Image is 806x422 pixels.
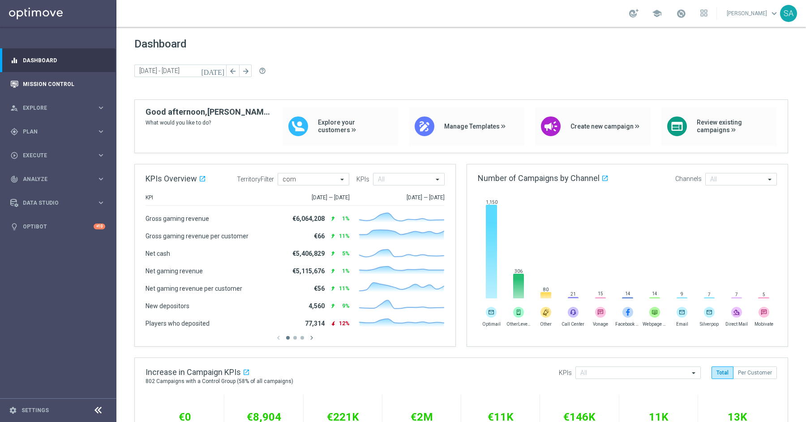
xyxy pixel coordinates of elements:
div: +10 [94,224,105,229]
div: Dashboard [10,48,105,72]
button: Data Studio keyboard_arrow_right [10,199,106,207]
i: play_circle_outline [10,151,18,159]
i: keyboard_arrow_right [97,198,105,207]
div: SA [780,5,797,22]
span: Data Studio [23,200,97,206]
i: settings [9,406,17,414]
i: keyboard_arrow_right [97,175,105,183]
div: Analyze [10,175,97,183]
div: Mission Control [10,72,105,96]
button: lightbulb Optibot +10 [10,223,106,230]
span: Analyze [23,177,97,182]
i: person_search [10,104,18,112]
i: keyboard_arrow_right [97,103,105,112]
button: play_circle_outline Execute keyboard_arrow_right [10,152,106,159]
a: [PERSON_NAME]keyboard_arrow_down [726,7,780,20]
a: Mission Control [23,72,105,96]
div: Explore [10,104,97,112]
span: keyboard_arrow_down [769,9,779,18]
div: Execute [10,151,97,159]
i: lightbulb [10,223,18,231]
i: track_changes [10,175,18,183]
a: Settings [21,408,49,413]
i: keyboard_arrow_right [97,127,105,136]
button: equalizer Dashboard [10,57,106,64]
button: person_search Explore keyboard_arrow_right [10,104,106,112]
i: keyboard_arrow_right [97,151,105,159]
button: Mission Control [10,81,106,88]
div: Plan [10,128,97,136]
div: Data Studio [10,199,97,207]
button: gps_fixed Plan keyboard_arrow_right [10,128,106,135]
span: Explore [23,105,97,111]
i: gps_fixed [10,128,18,136]
button: track_changes Analyze keyboard_arrow_right [10,176,106,183]
a: Optibot [23,215,94,238]
span: Plan [23,129,97,134]
span: Execute [23,153,97,158]
div: Optibot [10,215,105,238]
a: Dashboard [23,48,105,72]
span: school [652,9,662,18]
i: equalizer [10,56,18,65]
